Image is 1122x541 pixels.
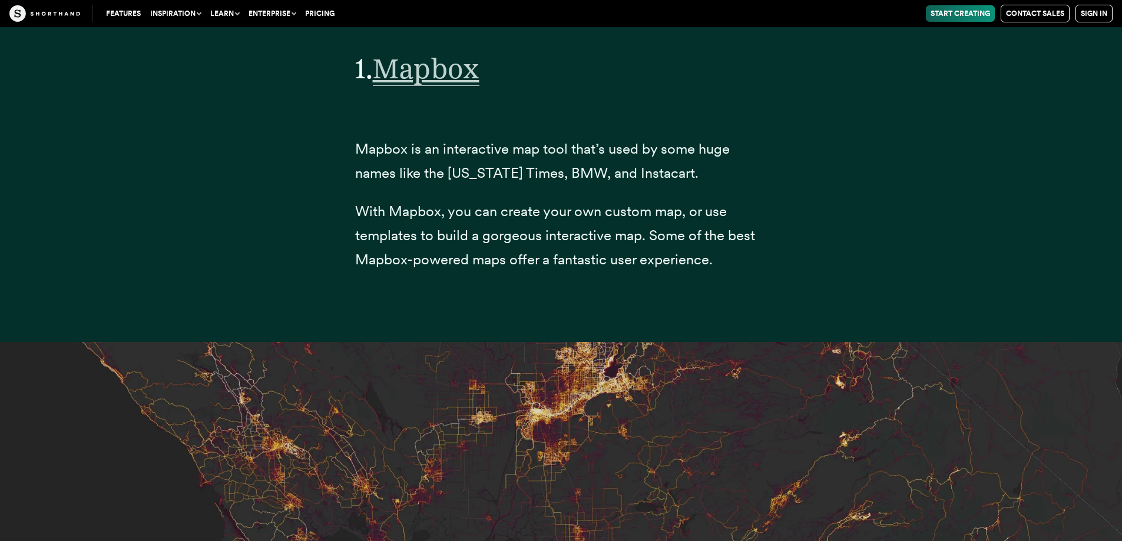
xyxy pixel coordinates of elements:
span: With Mapbox, you can create your own custom map, or use templates to build a gorgeous interactive... [355,203,755,268]
span: Mapbox is an interactive map tool that’s used by some huge names like the [US_STATE] Times, BMW, ... [355,140,730,181]
button: Learn [206,5,244,22]
a: Features [101,5,145,22]
a: Contact Sales [1001,5,1070,22]
a: Start Creating [926,5,995,22]
span: Mapbox [373,51,479,86]
span: 1. [355,51,373,85]
a: Pricing [300,5,339,22]
a: Mapbox [373,51,479,85]
a: Sign in [1075,5,1113,22]
img: The Craft [9,5,80,22]
button: Enterprise [244,5,300,22]
button: Inspiration [145,5,206,22]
